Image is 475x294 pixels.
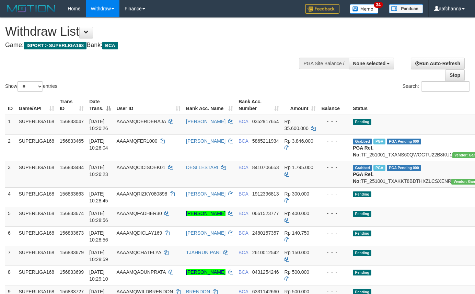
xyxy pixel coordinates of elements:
span: BCA [239,269,248,275]
b: PGA Ref. No: [353,172,373,184]
span: BCA [239,211,248,216]
span: Rp 300.000 [285,191,309,197]
div: - - - [321,249,347,256]
a: [PERSON_NAME] [186,230,225,236]
th: Bank Acc. Number: activate to sort column ascending [236,95,282,115]
label: Show entries [5,81,57,92]
input: Search: [421,81,470,92]
span: 156833465 [60,138,84,144]
td: SUPERLIGA168 [16,134,57,161]
img: Feedback.jpg [305,4,339,14]
td: SUPERLIGA168 [16,207,57,226]
b: PGA Ref. No: [353,145,373,157]
span: Copy 0352917654 to clipboard [252,119,279,124]
a: [PERSON_NAME] [186,191,225,197]
span: Pending [353,250,371,256]
span: Rp 500.000 [285,269,309,275]
div: - - - [321,164,347,171]
th: Bank Acc. Name: activate to sort column ascending [183,95,236,115]
span: None selected [353,61,386,66]
span: AAAAMQFER1000 [116,138,157,144]
span: Grabbed [353,165,372,171]
span: BCA [239,165,248,170]
td: SUPERLIGA168 [16,246,57,266]
td: SUPERLIGA168 [16,161,57,187]
a: DESI LESTARI [186,165,218,170]
span: Rp 150.000 [285,250,309,255]
div: PGA Site Balance / [299,58,348,69]
span: Copy 2480157357 to clipboard [252,230,279,236]
span: Pending [353,231,371,236]
th: Balance [318,95,350,115]
span: BCA [102,42,118,49]
span: [DATE] 10:28:56 [89,230,108,243]
span: [DATE] 10:28:45 [89,191,108,203]
span: [DATE] 10:29:10 [89,269,108,282]
span: BCA [239,230,248,236]
span: Grabbed [353,139,372,144]
a: [PERSON_NAME] [186,269,225,275]
span: 156833047 [60,119,84,124]
span: Pending [353,211,371,217]
td: SUPERLIGA168 [16,115,57,135]
span: AAAAMQFADHER30 [116,211,162,216]
span: Copy 8410706653 to clipboard [252,165,279,170]
span: BCA [239,138,248,144]
button: None selected [349,58,394,69]
th: User ID: activate to sort column ascending [114,95,183,115]
a: [PERSON_NAME] [186,211,225,216]
th: ID [5,95,16,115]
span: Rp 400.000 [285,211,309,216]
div: - - - [321,210,347,217]
span: BCA [239,191,248,197]
td: 5 [5,207,16,226]
span: Pending [353,270,371,275]
img: Button%20Memo.svg [350,4,379,14]
span: ISPORT > SUPERLIGA168 [24,42,86,49]
span: 156833679 [60,250,84,255]
span: AAAAMQCHATELYA [116,250,161,255]
span: Rp 35.600.000 [285,119,309,131]
td: SUPERLIGA168 [16,226,57,246]
span: AAAAMQCICISOEK01 [116,165,165,170]
span: PGA Pending [387,139,421,144]
h1: Withdraw List [5,25,310,38]
span: [DATE] 10:28:59 [89,250,108,262]
td: 2 [5,134,16,161]
span: 156833484 [60,165,84,170]
div: - - - [321,138,347,144]
a: Stop [445,69,465,81]
td: 7 [5,246,16,266]
span: Copy 0431254246 to clipboard [252,269,279,275]
div: - - - [321,269,347,275]
img: MOTION_logo.png [5,3,57,14]
td: SUPERLIGA168 [16,187,57,207]
img: panduan.png [389,4,423,13]
td: 6 [5,226,16,246]
span: [DATE] 10:20:26 [89,119,108,131]
span: Rp 140.750 [285,230,309,236]
th: Date Trans.: activate to sort column descending [86,95,114,115]
a: [PERSON_NAME] [186,138,225,144]
a: [PERSON_NAME] [186,119,225,124]
td: SUPERLIGA168 [16,266,57,285]
td: 3 [5,161,16,187]
span: PGA Pending [387,165,421,171]
span: Copy 0661523777 to clipboard [252,211,279,216]
span: 156833663 [60,191,84,197]
span: Copy 2610012542 to clipboard [252,250,279,255]
span: BCA [239,250,248,255]
span: AAAAMQDERDERAJA [116,119,166,124]
div: - - - [321,118,347,125]
span: Copy 5865211934 to clipboard [252,138,279,144]
span: BCA [239,119,248,124]
span: Copy 1912396813 to clipboard [252,191,279,197]
span: AAAAMQRIZKY080898 [116,191,167,197]
td: 1 [5,115,16,135]
div: - - - [321,230,347,236]
span: [DATE] 10:26:04 [89,138,108,151]
span: Marked by aafsoycanthlai [373,139,385,144]
span: 156833699 [60,269,84,275]
span: AAAAMQADUNPRATA [116,269,165,275]
th: Trans ID: activate to sort column ascending [57,95,86,115]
